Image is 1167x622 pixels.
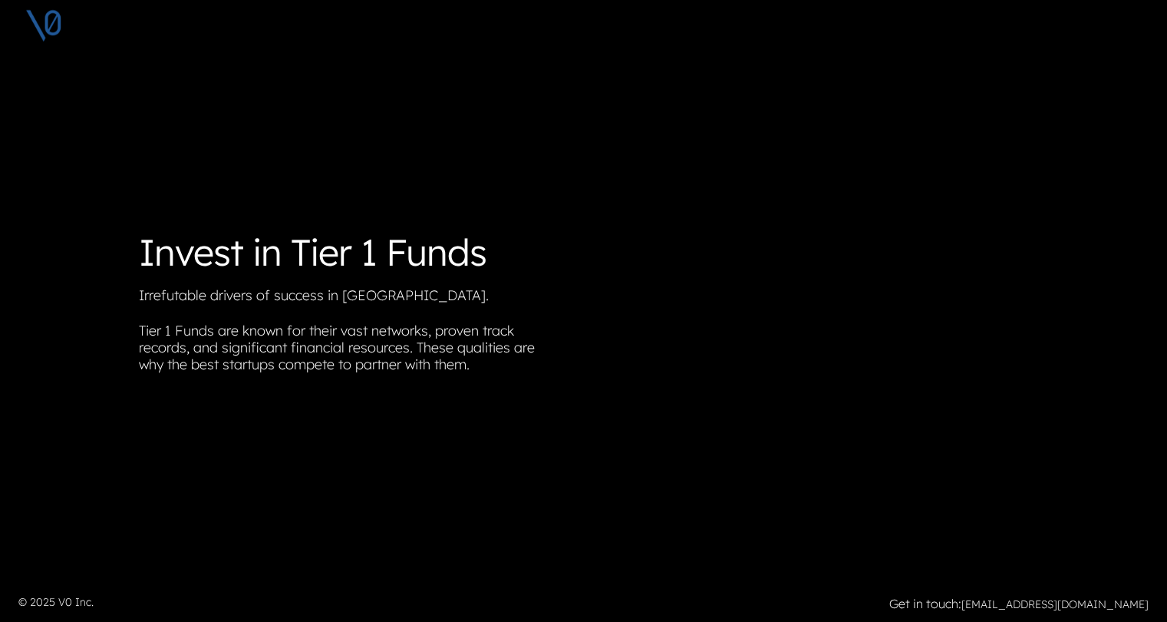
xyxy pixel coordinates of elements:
[961,597,1149,611] a: [EMAIL_ADDRESS][DOMAIN_NAME]
[139,230,572,275] h1: Invest in Tier 1 Funds
[139,287,572,310] p: Irrefutable drivers of success in [GEOGRAPHIC_DATA].
[889,596,961,611] strong: Get in touch:
[25,6,63,45] img: V0 logo
[18,594,575,610] p: © 2025 V0 Inc.
[139,323,572,379] p: Tier 1 Funds are known for their vast networks, proven track records, and significant financial r...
